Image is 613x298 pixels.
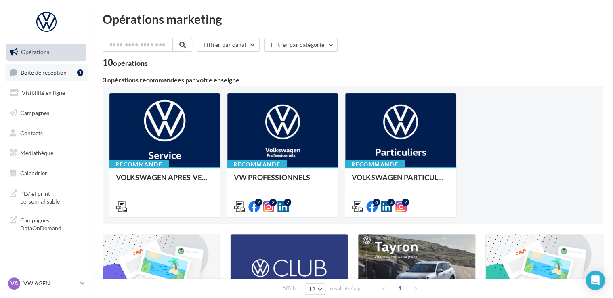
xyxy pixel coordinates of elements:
span: Médiathèque [20,149,53,156]
div: VOLKSWAGEN PARTICULIER [352,173,449,189]
div: 3 [387,199,395,206]
div: Recommandé [109,160,169,169]
a: Médiathèque [5,145,88,162]
a: Contacts [5,125,88,142]
div: Open Intercom Messenger [586,271,605,290]
div: 2 [269,199,277,206]
span: Visibilité en ligne [22,89,65,96]
span: VA [10,279,18,288]
a: Calendrier [5,165,88,182]
a: Campagnes DataOnDemand [5,212,88,235]
div: VOLKSWAGEN APRES-VENTE [116,173,214,189]
div: Recommandé [345,160,405,169]
span: 1 [393,282,406,295]
a: Boîte de réception1 [5,64,88,81]
span: Contacts [20,129,43,136]
div: opérations [113,59,148,67]
span: Campagnes DataOnDemand [20,215,83,232]
span: PLV et print personnalisable [20,188,83,206]
a: Visibilité en ligne [5,84,88,101]
button: Filtrer par catégorie [264,38,338,52]
a: VA VW AGEN [6,276,86,291]
div: 3 opérations recommandées par votre enseigne [103,77,603,83]
span: Afficher [282,285,300,292]
a: Campagnes [5,105,88,122]
div: 2 [255,199,262,206]
span: 12 [309,286,315,292]
div: 2 [284,199,291,206]
button: Filtrer par canal [197,38,260,52]
div: 4 [373,199,380,206]
span: Campagnes [20,109,49,116]
a: PLV et print personnalisable [5,185,88,209]
div: Opérations marketing [103,13,603,25]
div: 10 [103,58,148,67]
div: 2 [402,199,409,206]
span: Boîte de réception [21,69,67,76]
a: Opérations [5,44,88,61]
span: Opérations [21,48,49,55]
span: résultats/page [330,285,363,292]
button: 12 [305,283,325,295]
div: 1 [77,69,83,76]
div: VW PROFESSIONNELS [234,173,332,189]
p: VW AGEN [23,279,77,288]
span: Calendrier [20,170,47,176]
div: Recommandé [227,160,287,169]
